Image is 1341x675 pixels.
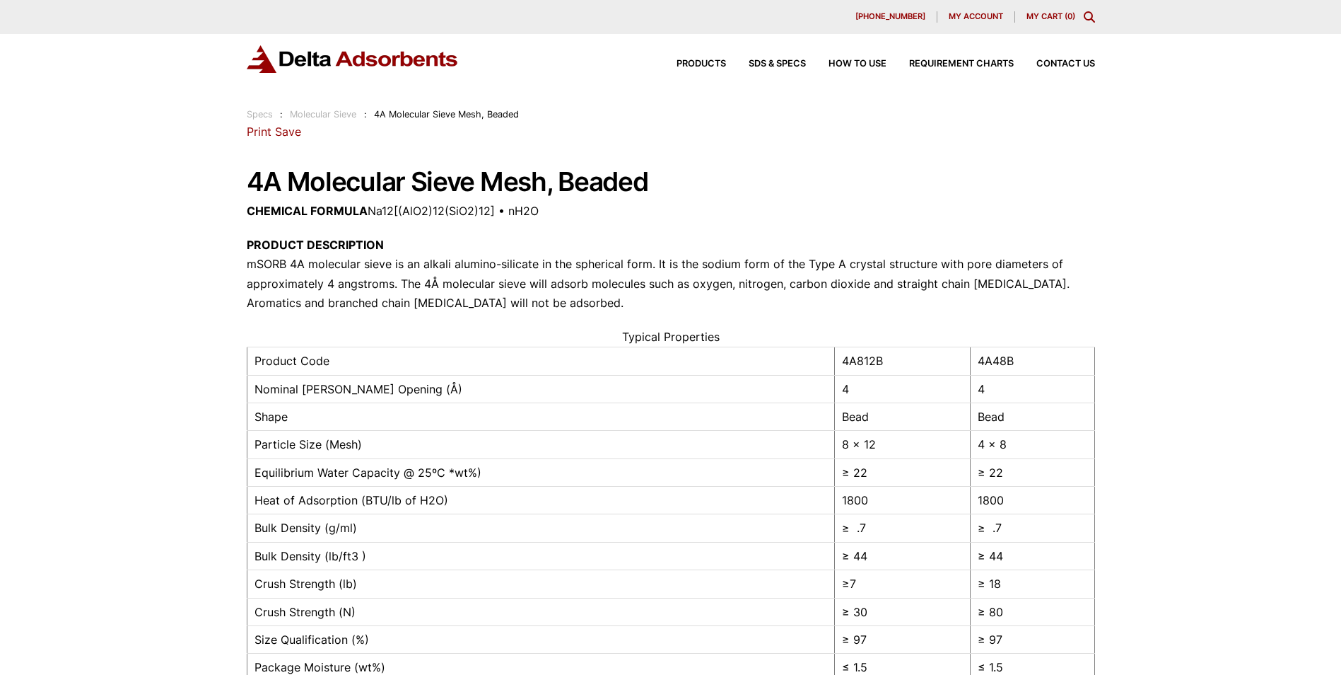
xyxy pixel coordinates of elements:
[247,598,835,625] td: Crush Strength (N)
[247,204,368,218] strong: CHEMICAL FORMULA
[844,11,937,23] a: [PHONE_NUMBER]
[835,598,971,625] td: ≥ 30
[247,347,835,375] td: Product Code
[1026,11,1075,21] a: My Cart (0)
[971,598,1094,625] td: ≥ 80
[828,59,886,69] span: How to Use
[654,59,726,69] a: Products
[835,375,971,403] td: 4
[971,487,1094,514] td: 1800
[835,570,971,598] td: ≥7
[290,109,356,120] a: Molecular Sieve
[247,168,1095,197] h1: 4A Molecular Sieve Mesh, Beaded
[835,403,971,430] td: Bead
[835,487,971,514] td: 1800
[971,514,1094,542] td: ≥ .7
[971,626,1094,654] td: ≥ 97
[971,403,1094,430] td: Bead
[835,347,971,375] td: 4A812B
[726,59,806,69] a: SDS & SPECS
[949,13,1003,21] span: My account
[806,59,886,69] a: How to Use
[247,238,384,252] strong: PRODUCT DESCRIPTION
[749,59,806,69] span: SDS & SPECS
[247,202,1095,221] p: Na12[(AlO2)12(SiO2)12] • nH2O
[835,626,971,654] td: ≥ 97
[835,458,971,486] td: ≥ 22
[835,514,971,542] td: ≥ .7
[971,347,1094,375] td: 4A48B
[247,109,273,120] a: Specs
[1014,59,1095,69] a: Contact Us
[247,328,1095,347] caption: Typical Properties
[886,59,1014,69] a: Requirement Charts
[835,542,971,570] td: ≥ 44
[247,487,835,514] td: Heat of Adsorption (BTU/lb of H2O)
[971,570,1094,598] td: ≥ 18
[247,626,835,654] td: Size Qualification (%)
[971,458,1094,486] td: ≥ 22
[1084,11,1095,23] div: Toggle Modal Content
[855,13,925,21] span: [PHONE_NUMBER]
[364,109,367,120] span: :
[247,403,835,430] td: Shape
[677,59,726,69] span: Products
[374,109,519,120] span: 4A Molecular Sieve Mesh, Beaded
[971,542,1094,570] td: ≥ 44
[247,458,835,486] td: Equilibrium Water Capacity @ 25ºC *wt%)
[937,11,1015,23] a: My account
[971,431,1094,458] td: 4 x 8
[275,125,301,139] a: Save
[247,375,835,403] td: Nominal [PERSON_NAME] Opening (Å)
[835,431,971,458] td: 8 x 12
[971,375,1094,403] td: 4
[247,125,271,139] a: Print
[909,59,1014,69] span: Requirement Charts
[247,514,835,542] td: Bulk Density (g/ml)
[247,236,1095,313] p: mSORB 4A molecular sieve is an alkali alumino-silicate in the spherical form. It is the sodium fo...
[247,45,459,73] img: Delta Adsorbents
[280,109,283,120] span: :
[1036,59,1095,69] span: Contact Us
[1067,11,1072,21] span: 0
[247,431,835,458] td: Particle Size (Mesh)
[247,570,835,598] td: Crush Strength (lb)
[247,542,835,570] td: Bulk Density (lb/ft3 )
